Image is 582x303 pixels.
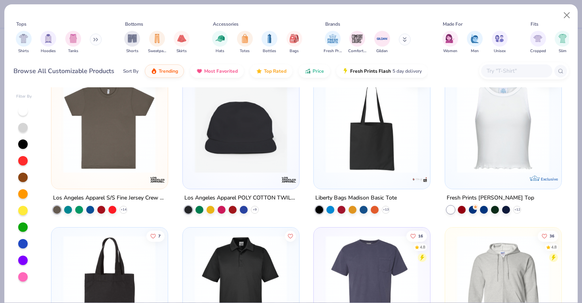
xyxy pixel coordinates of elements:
[59,80,159,173] img: adc9af2d-e8b8-4292-b1ad-cbabbfa5031f
[158,234,161,238] span: 7
[159,68,178,74] span: Trending
[324,31,342,54] button: filter button
[514,207,520,212] span: + 12
[559,48,567,54] span: Slim
[191,80,291,173] img: beacce2b-df13-44e6-ab4f-48a6ecf6b638
[555,31,571,54] div: filter for Slim
[559,8,574,23] button: Close
[148,31,166,54] div: filter for Sweatpants
[256,68,262,74] img: TopRated.gif
[350,68,391,74] span: Fresh Prints Flash
[125,21,143,28] div: Bottoms
[237,31,253,54] button: filter button
[342,68,349,74] img: flash.gif
[124,31,140,54] button: filter button
[299,64,330,78] button: Price
[412,171,428,187] img: Liberty Bags logo
[250,64,292,78] button: Top Rated
[285,230,296,241] button: Like
[325,21,340,28] div: Brands
[150,171,165,187] img: Los Angeles Apparel logo
[540,176,557,181] span: Exclusive
[313,68,324,74] span: Price
[446,34,455,43] img: Women Image
[324,31,342,54] div: filter for Fresh Prints
[41,48,56,54] span: Hoodies
[281,171,296,187] img: Los Angeles Apparel logo
[53,193,166,203] div: Los Angeles Apparel S/S Fine Jersey Crew 4.3 Oz
[174,31,190,54] div: filter for Skirts
[447,193,534,203] div: Fresh Prints [PERSON_NAME] Top
[151,68,157,74] img: trending.gif
[153,34,161,43] img: Sweatpants Image
[184,193,298,203] div: Los Angeles Apparel POLY COTTON TWILL 5 PANEL HAT
[471,48,479,54] span: Men
[213,21,239,28] div: Accessories
[290,48,299,54] span: Bags
[16,94,32,100] div: Filter By
[442,31,458,54] button: filter button
[19,34,28,43] img: Shirts Image
[467,31,483,54] button: filter button
[68,48,78,54] span: Tanks
[16,31,32,54] div: filter for Shirts
[530,48,546,54] span: Cropped
[376,33,388,45] img: Gildan Image
[530,31,546,54] button: filter button
[348,48,366,54] span: Comfort Colors
[16,21,27,28] div: Tops
[174,31,190,54] button: filter button
[467,31,483,54] div: filter for Men
[495,34,504,43] img: Unisex Image
[530,31,546,54] div: filter for Cropped
[374,31,390,54] div: filter for Gildan
[262,31,277,54] button: filter button
[216,48,224,54] span: Hats
[443,21,463,28] div: Made For
[531,21,538,28] div: Fits
[13,66,114,76] div: Browse All Customizable Products
[126,48,138,54] span: Shorts
[550,234,554,238] span: 36
[65,31,81,54] div: filter for Tanks
[322,80,422,173] img: c431783e-cbdd-48fb-9d05-12a25a95a0ef
[453,80,553,173] img: 77944df5-e76b-4334-8282-15ad299dbe6a
[533,34,542,43] img: Cropped Image
[538,230,558,241] button: Like
[264,68,286,74] span: Top Rated
[44,34,53,43] img: Hoodies Image
[123,68,138,75] div: Sort By
[196,68,203,74] img: most_fav.gif
[65,31,81,54] button: filter button
[16,31,32,54] button: filter button
[263,48,276,54] span: Bottles
[290,34,298,43] img: Bags Image
[128,34,137,43] img: Shorts Image
[177,34,186,43] img: Skirts Image
[348,31,366,54] button: filter button
[351,33,363,45] img: Comfort Colors Image
[204,68,238,74] span: Most Favorited
[40,31,56,54] button: filter button
[555,31,571,54] button: filter button
[443,48,457,54] span: Women
[376,48,388,54] span: Gildan
[494,48,506,54] span: Unisex
[176,48,187,54] span: Skirts
[558,34,567,43] img: Slim Image
[420,244,425,250] div: 4.8
[336,64,428,78] button: Fresh Prints Flash5 day delivery
[253,207,257,212] span: + 9
[442,31,458,54] div: filter for Women
[286,31,302,54] div: filter for Bags
[124,31,140,54] div: filter for Shorts
[40,31,56,54] div: filter for Hoodies
[241,34,249,43] img: Totes Image
[374,31,390,54] button: filter button
[237,31,253,54] div: filter for Totes
[265,34,274,43] img: Bottles Image
[348,31,366,54] div: filter for Comfort Colors
[486,66,547,75] input: Try "T-Shirt"
[286,31,302,54] button: filter button
[470,34,479,43] img: Men Image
